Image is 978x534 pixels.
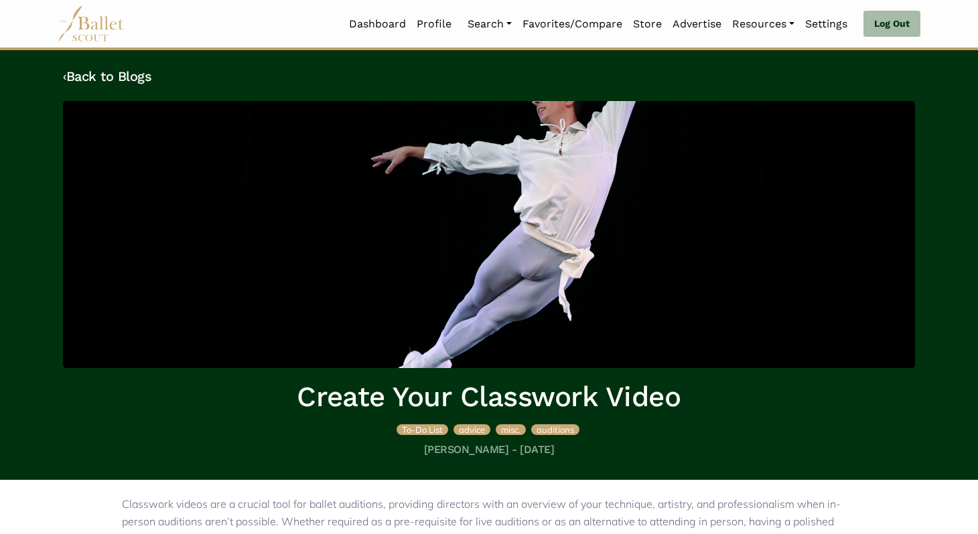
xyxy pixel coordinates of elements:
a: Log Out [863,11,920,37]
a: Profile [411,10,457,38]
a: Favorites/Compare [517,10,628,38]
a: Dashboard [344,10,411,38]
span: To-Do List [402,424,443,435]
a: Store [628,10,667,38]
a: misc. [496,422,529,436]
code: ‹ [63,68,66,84]
a: auditions [531,422,579,436]
a: Resources [727,10,800,38]
a: advice [453,422,493,436]
a: Search [462,10,517,38]
img: header_image.img [63,101,915,368]
span: misc. [501,424,520,435]
a: ‹Back to Blogs [63,68,151,84]
a: Advertise [667,10,727,38]
span: auditions [537,424,574,435]
h5: [PERSON_NAME] - [DATE] [63,443,915,457]
a: Settings [800,10,853,38]
span: advice [459,424,485,435]
h1: Create Your Classwork Video [63,379,915,416]
a: To-Do List [397,422,451,436]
